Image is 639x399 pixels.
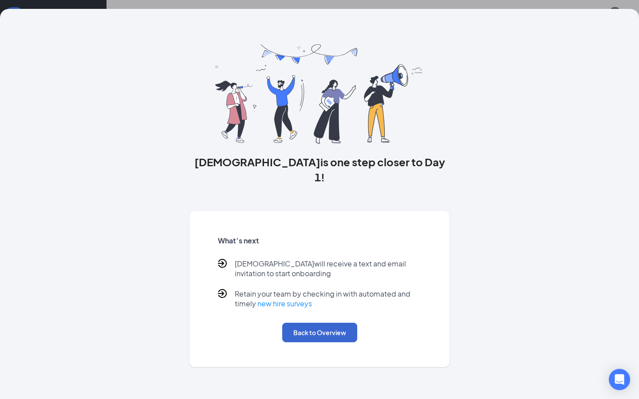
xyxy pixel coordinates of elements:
a: new hire surveys [257,299,312,308]
p: Retain your team by checking in with automated and timely [235,289,422,309]
img: you are all set [215,44,423,144]
p: [DEMOGRAPHIC_DATA] will receive a text and email invitation to start onboarding [235,259,422,278]
div: Open Intercom Messenger [609,369,630,390]
h5: What’s next [218,236,422,246]
button: Back to Overview [282,323,357,342]
h3: [DEMOGRAPHIC_DATA] is one step closer to Day 1! [189,154,450,184]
